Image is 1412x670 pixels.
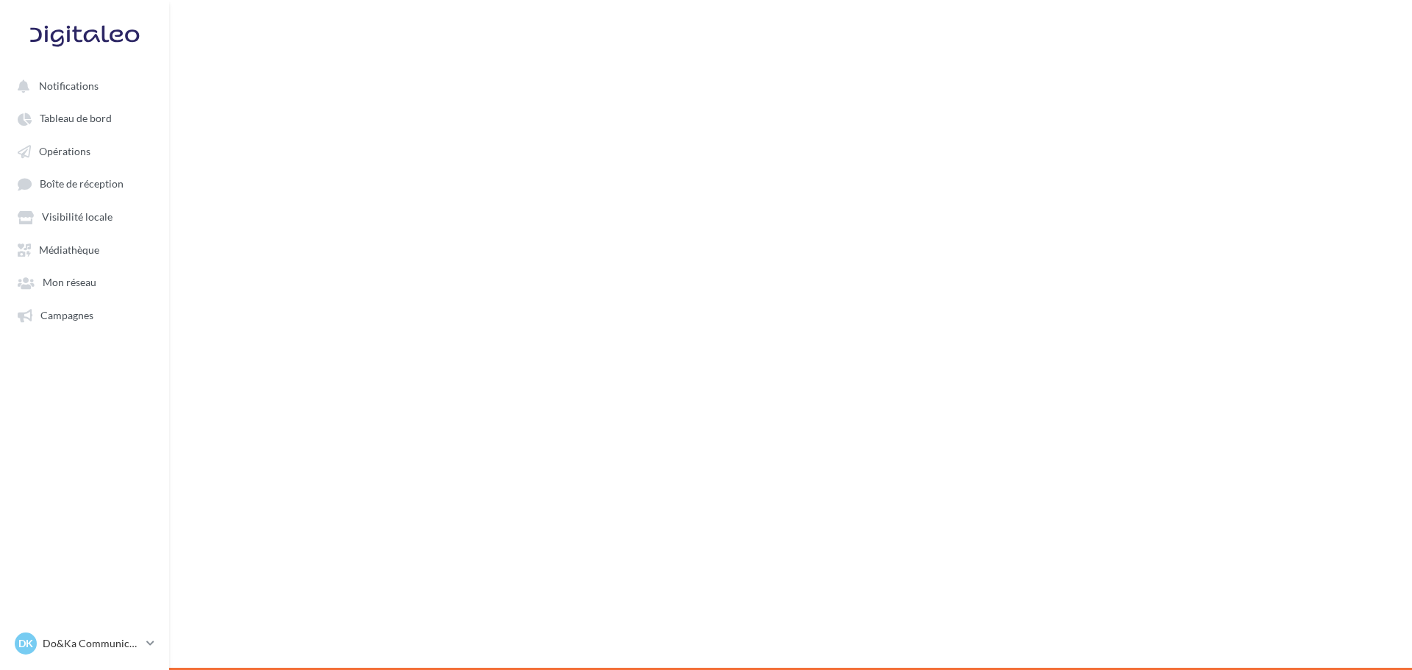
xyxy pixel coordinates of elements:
[39,145,90,157] span: Opérations
[43,636,140,651] p: Do&Ka Communication
[39,79,99,92] span: Notifications
[9,203,160,229] a: Visibilité locale
[9,72,154,99] button: Notifications
[42,211,113,224] span: Visibilité locale
[12,630,157,657] a: DK Do&Ka Communication
[9,138,160,164] a: Opérations
[9,236,160,263] a: Médiathèque
[40,309,93,321] span: Campagnes
[9,268,160,295] a: Mon réseau
[40,178,124,190] span: Boîte de réception
[9,170,160,197] a: Boîte de réception
[9,302,160,328] a: Campagnes
[9,104,160,131] a: Tableau de bord
[39,243,99,256] span: Médiathèque
[43,277,96,289] span: Mon réseau
[18,636,33,651] span: DK
[40,113,112,125] span: Tableau de bord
